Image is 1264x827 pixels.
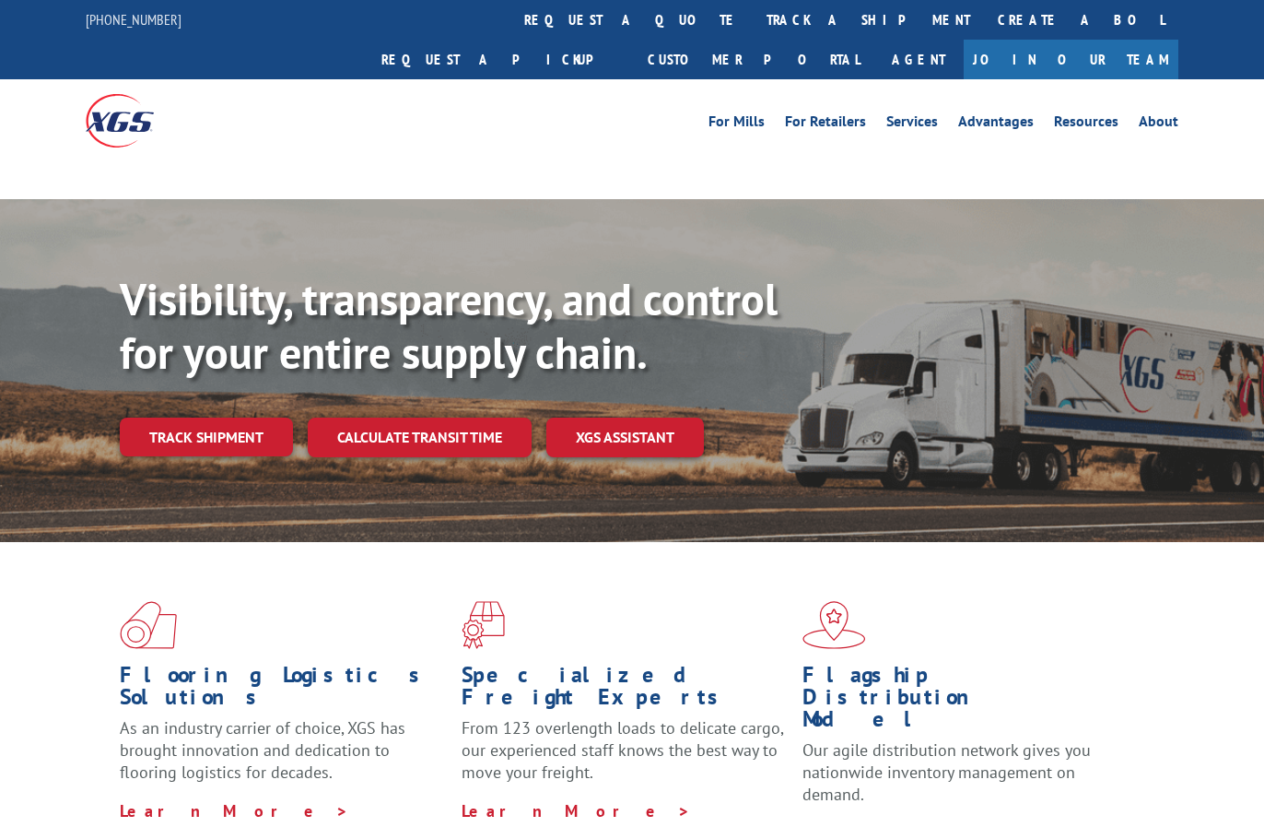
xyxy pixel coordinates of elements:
a: Agent [873,40,964,79]
a: Learn More > [120,800,349,821]
a: About [1139,114,1178,135]
a: [PHONE_NUMBER] [86,10,181,29]
a: For Retailers [785,114,866,135]
a: Services [886,114,938,135]
a: Advantages [958,114,1034,135]
h1: Flooring Logistics Solutions [120,664,448,717]
a: For Mills [708,114,765,135]
img: xgs-icon-flagship-distribution-model-red [802,601,866,649]
img: xgs-icon-total-supply-chain-intelligence-red [120,601,177,649]
a: Calculate transit time [308,418,532,457]
a: Request a pickup [368,40,634,79]
h1: Specialized Freight Experts [462,664,790,717]
a: Learn More > [462,800,691,821]
span: Our agile distribution network gives you nationwide inventory management on demand. [802,739,1091,805]
span: As an industry carrier of choice, XGS has brought innovation and dedication to flooring logistics... [120,717,405,783]
h1: Flagship Distribution Model [802,664,1130,739]
a: Join Our Team [964,40,1178,79]
a: XGS ASSISTANT [546,418,704,457]
b: Visibility, transparency, and control for your entire supply chain. [120,270,778,381]
a: Track shipment [120,418,293,456]
p: From 123 overlength loads to delicate cargo, our experienced staff knows the best way to move you... [462,717,790,799]
a: Resources [1054,114,1118,135]
a: Customer Portal [634,40,873,79]
img: xgs-icon-focused-on-flooring-red [462,601,505,649]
